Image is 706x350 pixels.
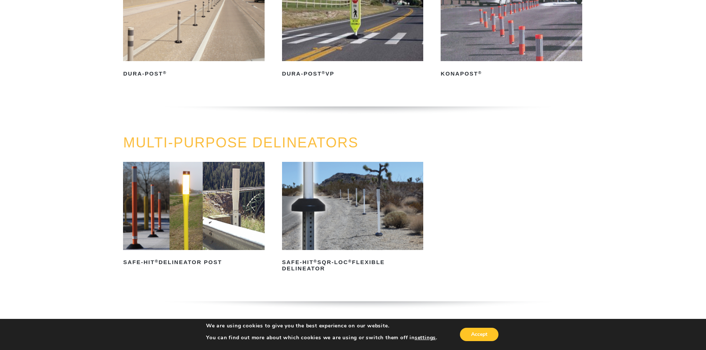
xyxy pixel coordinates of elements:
[441,68,582,80] h2: KonaPost
[206,334,437,341] p: You can find out more about which cookies we are using or switch them off in .
[155,259,159,263] sup: ®
[415,334,436,341] button: settings
[282,68,423,80] h2: Dura-Post VP
[123,135,358,150] a: MULTI-PURPOSE DELINEATORS
[460,328,498,341] button: Accept
[206,323,437,329] p: We are using cookies to give you the best experience on our website.
[123,68,264,80] h2: Dura-Post
[282,162,423,274] a: Safe-Hit®SQR-LOC®Flexible Delineator
[348,259,352,263] sup: ®
[163,70,167,75] sup: ®
[123,257,264,269] h2: Safe-Hit Delineator Post
[123,162,264,269] a: Safe-Hit®Delineator Post
[282,257,423,274] h2: Safe-Hit SQR-LOC Flexible Delineator
[478,70,482,75] sup: ®
[322,70,325,75] sup: ®
[314,259,317,263] sup: ®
